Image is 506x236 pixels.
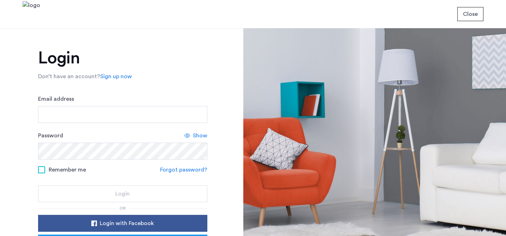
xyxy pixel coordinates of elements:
[457,7,483,21] button: button
[115,190,130,198] span: Login
[100,219,154,228] span: Login with Facebook
[38,74,100,79] span: Don’t have an account?
[23,1,40,27] img: logo
[38,131,63,140] label: Password
[100,72,132,81] a: Sign up now
[49,166,86,174] span: Remember me
[38,185,207,202] button: button
[160,166,207,174] a: Forgot password?
[120,206,126,210] span: or
[38,50,207,67] h1: Login
[38,95,74,103] label: Email address
[463,10,478,18] span: Close
[193,131,207,140] span: Show
[38,215,207,232] button: button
